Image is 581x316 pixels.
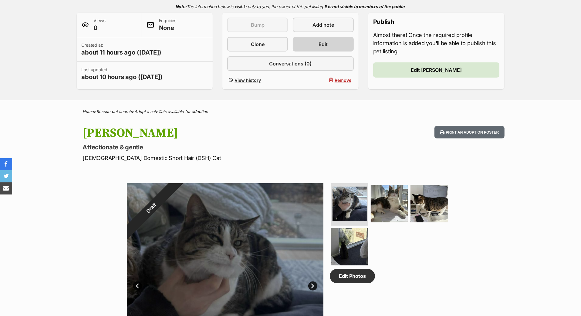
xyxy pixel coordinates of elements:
[113,169,190,246] div: Draft
[371,185,408,222] img: Photo of Peggy
[159,109,208,114] a: Cats available for adoption
[159,24,177,32] span: None
[293,76,353,85] button: Remove
[373,62,500,78] a: Edit [PERSON_NAME]
[330,269,375,283] a: Edit Photos
[269,60,312,67] span: Conversations (0)
[159,18,177,32] p: Enquiries:
[82,48,162,57] span: about 11 hours ago ([DATE])
[335,77,351,83] span: Remove
[77,0,505,13] p: The information below is visible only to you, the owner of this pet listing.
[331,228,368,265] img: Photo of Peggy
[82,73,163,81] span: about 10 hours ago ([DATE])
[312,21,334,28] span: Add note
[293,18,353,32] a: Add note
[175,4,187,9] strong: Note:
[82,67,163,81] p: Last updated:
[68,109,514,114] div: > > >
[410,185,448,222] img: Photo of Peggy
[373,31,500,55] p: Almost there! Once the required profile information is added you'll be able to publish this pet l...
[293,37,353,52] a: Edit
[83,154,339,162] p: [DEMOGRAPHIC_DATA] Domestic Short Hair (DSH) Cat
[251,41,265,48] span: Clone
[235,77,261,83] span: View history
[251,21,265,28] span: Bump
[83,109,94,114] a: Home
[434,126,504,138] button: Print an adoption poster
[83,143,339,151] p: Affectionate & gentle
[324,4,406,9] strong: It is not visible to members of the public.
[94,18,106,32] p: Views:
[83,126,339,140] h1: [PERSON_NAME]
[373,18,500,26] p: Publish
[227,18,288,32] button: Bump
[227,56,354,71] a: Conversations (0)
[227,37,288,52] a: Clone
[308,281,317,291] a: Next
[133,281,142,291] a: Prev
[135,109,156,114] a: Adopt a cat
[333,187,367,221] img: Photo of Peggy
[97,109,132,114] a: Rescue pet search
[94,24,106,32] span: 0
[82,42,162,57] p: Created at:
[319,41,328,48] span: Edit
[227,76,288,85] a: View history
[411,66,462,74] span: Edit [PERSON_NAME]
